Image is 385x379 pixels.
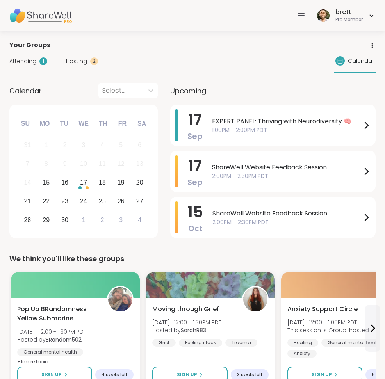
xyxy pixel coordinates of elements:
div: Choose Monday, September 15th, 2025 [38,174,55,191]
div: Healing [287,339,318,347]
span: 1:00PM - 2:00PM PDT [212,126,362,134]
div: Not available Tuesday, September 2nd, 2025 [57,137,73,154]
span: Moving through Grief [152,304,219,314]
span: 3 spots left [237,372,262,378]
div: 28 [24,215,31,225]
div: Not available Sunday, September 7th, 2025 [19,156,36,173]
span: 15 [187,201,203,223]
div: Choose Friday, September 19th, 2025 [112,174,129,191]
div: 16 [61,177,68,188]
div: 30 [61,215,68,225]
div: Not available Wednesday, September 10th, 2025 [75,156,92,173]
span: [DATE] | 12:00 - 1:30PM PDT [152,319,221,326]
span: Hosted by [152,326,221,334]
div: Choose Friday, October 3rd, 2025 [112,212,129,228]
div: Not available Saturday, September 13th, 2025 [131,156,148,173]
div: 14 [24,177,31,188]
div: Th [94,115,112,132]
div: 26 [118,196,125,206]
span: [DATE] | 12:00 - 1:30PM PDT [17,328,86,336]
div: 7 [26,158,29,169]
span: Calendar [9,85,42,96]
div: Choose Sunday, September 28th, 2025 [19,212,36,228]
div: Not available Tuesday, September 9th, 2025 [57,156,73,173]
span: Sep [187,131,203,142]
div: Not available Wednesday, September 3rd, 2025 [75,137,92,154]
div: Anxiety [287,350,317,358]
div: Grief [152,339,176,347]
div: Not available Monday, September 1st, 2025 [38,137,55,154]
div: 13 [136,158,143,169]
div: Not available Sunday, August 31st, 2025 [19,137,36,154]
div: 5 [119,140,123,150]
div: Su [17,115,34,132]
div: We [75,115,92,132]
div: 1 [82,215,86,225]
div: 29 [43,215,50,225]
span: 4 spots left [102,372,127,378]
div: 11 [99,158,106,169]
div: Sa [133,115,150,132]
div: Choose Tuesday, September 16th, 2025 [57,174,73,191]
div: 1 [39,57,47,65]
div: Choose Sunday, September 21st, 2025 [19,193,36,210]
div: Choose Wednesday, September 24th, 2025 [75,193,92,210]
span: 17 [188,109,202,131]
div: 1 [45,140,48,150]
div: 15 [43,177,50,188]
div: Choose Tuesday, September 30th, 2025 [57,212,73,228]
div: 25 [99,196,106,206]
div: We think you'll like these groups [9,253,376,264]
div: Not available Thursday, September 11th, 2025 [94,156,111,173]
div: Choose Thursday, September 18th, 2025 [94,174,111,191]
div: Choose Saturday, September 27th, 2025 [131,193,148,210]
div: Choose Monday, September 22nd, 2025 [38,193,55,210]
span: This session is Group-hosted [287,326,369,334]
span: 17 [188,155,202,177]
div: 4 [138,215,141,225]
div: 3 [119,215,123,225]
div: 31 [24,140,31,150]
span: Pop Up BRandomness Yellow Submarine [17,304,98,323]
div: 3 [82,140,86,150]
div: 10 [80,158,87,169]
div: 8 [45,158,48,169]
span: Sign Up [312,371,332,378]
img: SarahR83 [243,287,267,311]
div: month 2025-09 [18,136,149,229]
div: Choose Thursday, September 25th, 2025 [94,193,111,210]
div: Tu [55,115,73,132]
span: Upcoming [170,85,206,96]
b: SarahR83 [181,326,206,334]
img: brett [317,9,330,22]
span: Sign Up [41,371,62,378]
div: 27 [136,196,143,206]
div: 23 [61,196,68,206]
span: Attending [9,57,36,66]
div: Fr [114,115,131,132]
span: Hosting [66,57,87,66]
div: 19 [118,177,125,188]
div: 18 [99,177,106,188]
div: 6 [138,140,141,150]
div: 24 [80,196,87,206]
div: 17 [80,177,87,188]
div: 9 [63,158,67,169]
div: 2 [90,57,98,65]
div: 12 [118,158,125,169]
div: Not available Sunday, September 14th, 2025 [19,174,36,191]
div: General mental health [17,348,83,356]
div: Choose Saturday, September 20th, 2025 [131,174,148,191]
div: Not available Friday, September 12th, 2025 [112,156,129,173]
div: Trauma [225,339,257,347]
div: Not available Monday, September 8th, 2025 [38,156,55,173]
div: 2 [63,140,67,150]
div: Choose Tuesday, September 23rd, 2025 [57,193,73,210]
span: ShareWell Website Feedback Session [212,209,362,218]
div: brett [335,8,363,16]
span: 2:00PM - 2:30PM PDT [212,218,362,226]
div: 20 [136,177,143,188]
div: Pro Member [335,16,363,23]
div: Mo [36,115,53,132]
span: Oct [188,223,203,234]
